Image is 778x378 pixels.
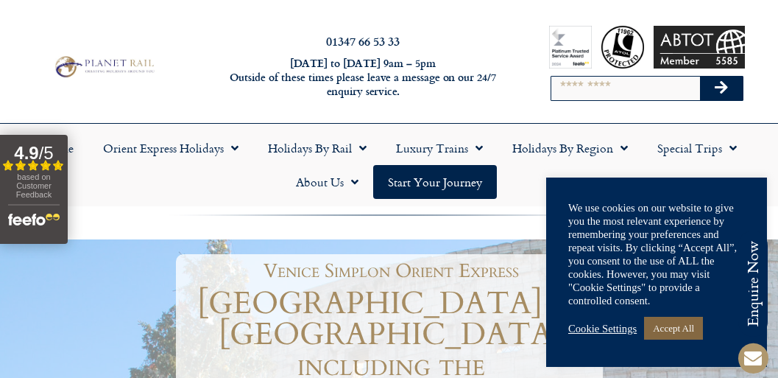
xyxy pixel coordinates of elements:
h1: Venice Simplon Orient Express [187,262,595,281]
a: Luxury Trains [381,131,498,165]
div: We use cookies on our website to give you the most relevant experience by remembering your prefer... [568,201,745,307]
a: Orient Express Holidays [88,131,253,165]
a: 01347 66 53 33 [326,32,400,49]
a: Home [27,131,88,165]
a: Cookie Settings [568,322,637,335]
button: Search [700,77,743,100]
nav: Menu [7,131,771,199]
img: Planet Rail Train Holidays Logo [51,54,156,80]
a: Start your Journey [373,165,497,199]
a: About Us [281,165,373,199]
a: Holidays by Rail [253,131,381,165]
a: Special Trips [643,131,752,165]
h6: [DATE] to [DATE] 9am – 5pm Outside of these times please leave a message on our 24/7 enquiry serv... [211,57,515,98]
a: Accept All [644,317,703,340]
a: Holidays by Region [498,131,643,165]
